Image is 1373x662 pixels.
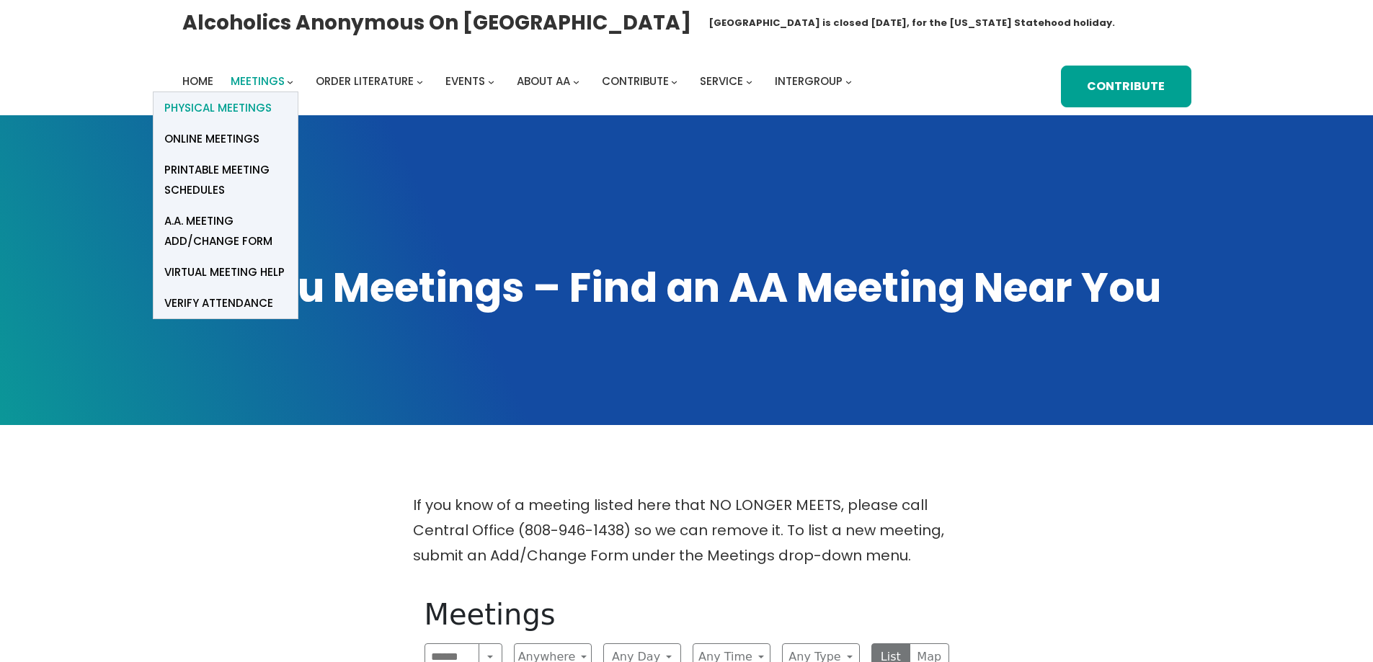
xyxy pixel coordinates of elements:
a: Physical Meetings [154,92,298,123]
a: A.A. Meeting Add/Change Form [154,205,298,256]
span: Home [182,73,213,89]
nav: Intergroup [182,71,857,91]
span: Order Literature [316,73,414,89]
span: Intergroup [775,73,843,89]
button: Service submenu [746,78,752,84]
p: If you know of a meeting listed here that NO LONGER MEETS, please call Central Office (808-946-14... [413,493,961,568]
button: Events submenu [488,78,494,84]
a: verify attendance [154,287,298,318]
a: Contribute [602,71,669,91]
span: Printable Meeting Schedules [164,160,287,200]
button: Order Literature submenu [417,78,423,84]
a: Contribute [1061,66,1191,108]
span: Contribute [602,73,669,89]
span: Meetings [231,73,285,89]
h1: Oahu Meetings – Find an AA Meeting Near You [182,261,1191,316]
button: About AA submenu [573,78,579,84]
span: verify attendance [164,293,273,313]
a: Alcoholics Anonymous on [GEOGRAPHIC_DATA] [182,5,691,40]
span: Virtual Meeting Help [164,262,285,282]
button: Contribute submenu [671,78,677,84]
a: Intergroup [775,71,843,91]
button: Intergroup submenu [845,78,852,84]
span: A.A. Meeting Add/Change Form [164,211,287,251]
span: About AA [517,73,570,89]
a: Events [445,71,485,91]
h1: [GEOGRAPHIC_DATA] is closed [DATE], for the [US_STATE] Statehood holiday. [708,16,1115,30]
a: Meetings [231,71,285,91]
a: Service [700,71,743,91]
span: Events [445,73,485,89]
span: Physical Meetings [164,98,272,118]
span: Service [700,73,743,89]
button: Meetings submenu [287,78,293,84]
span: Online Meetings [164,129,259,149]
a: Printable Meeting Schedules [154,154,298,205]
a: Virtual Meeting Help [154,256,298,287]
h1: Meetings [425,597,949,632]
a: Online Meetings [154,123,298,154]
a: Home [182,71,213,91]
a: About AA [517,71,570,91]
